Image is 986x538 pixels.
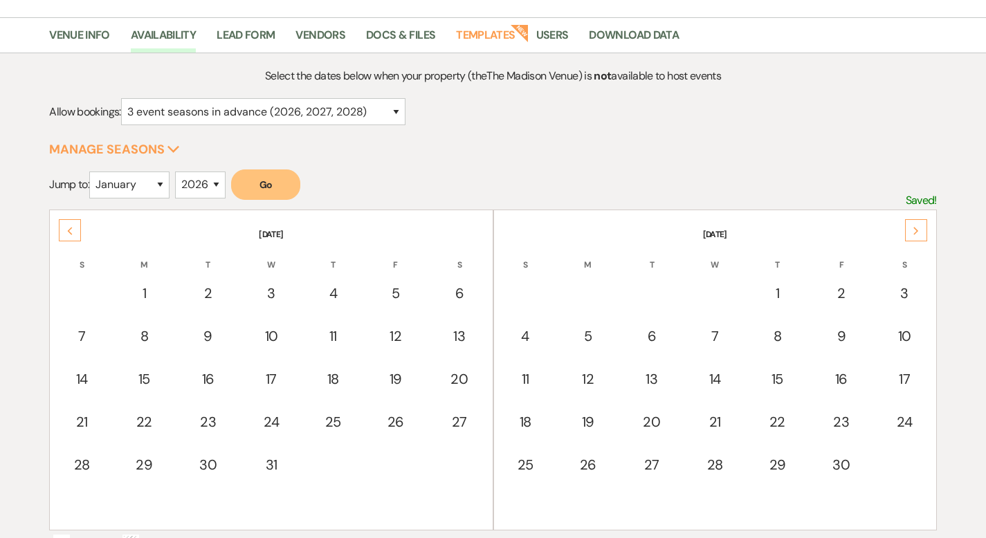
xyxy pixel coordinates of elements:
strong: New [510,23,529,42]
div: 8 [121,326,167,346]
div: 16 [184,369,232,389]
th: S [874,242,934,271]
div: 24 [882,411,926,432]
th: T [303,242,363,271]
div: 1 [754,283,801,304]
div: 9 [184,326,232,346]
div: 12 [372,326,419,346]
div: 16 [817,369,865,389]
a: Users [536,26,569,53]
span: Allow bookings: [49,104,120,119]
th: S [495,242,556,271]
div: 14 [692,369,737,389]
div: 28 [692,454,737,475]
div: 21 [59,411,104,432]
th: M [557,242,619,271]
div: 10 [248,326,293,346]
th: [DATE] [495,212,935,241]
div: 20 [435,369,483,389]
p: Saved! [906,192,937,210]
div: 26 [565,454,611,475]
div: 29 [754,454,801,475]
div: 24 [248,411,293,432]
div: 7 [59,326,104,346]
th: [DATE] [51,212,491,241]
div: 14 [59,369,104,389]
div: 25 [503,454,548,475]
div: 3 [248,283,293,304]
span: Jump to: [49,177,89,192]
div: 2 [184,283,232,304]
div: 27 [628,454,675,475]
div: 29 [121,454,167,475]
div: 13 [628,369,675,389]
div: 23 [184,411,232,432]
div: 1 [121,283,167,304]
div: 15 [754,369,801,389]
div: 31 [248,454,293,475]
div: 27 [435,411,483,432]
div: 20 [628,411,675,432]
div: 26 [372,411,419,432]
div: 19 [372,369,419,389]
div: 17 [882,369,926,389]
div: 25 [311,411,356,432]
div: 12 [565,369,611,389]
div: 6 [628,326,675,346]
th: M [113,242,175,271]
th: F [810,242,873,271]
a: Lead Form [217,26,275,53]
div: 10 [882,326,926,346]
a: Download Data [589,26,679,53]
th: W [241,242,301,271]
div: 2 [817,283,865,304]
div: 6 [435,283,483,304]
button: Manage Seasons [49,143,180,156]
a: Venue Info [49,26,110,53]
th: S [428,242,491,271]
div: 4 [311,283,356,304]
div: 15 [121,369,167,389]
div: 22 [121,411,167,432]
div: 11 [311,326,356,346]
div: 7 [692,326,737,346]
div: 5 [565,326,611,346]
div: 19 [565,411,611,432]
div: 5 [372,283,419,304]
th: T [176,242,239,271]
a: Availability [131,26,196,53]
div: 4 [503,326,548,346]
div: 8 [754,326,801,346]
th: S [51,242,111,271]
strong: not [594,68,611,83]
div: 22 [754,411,801,432]
a: Templates [456,26,515,53]
div: 23 [817,411,865,432]
div: 11 [503,369,548,389]
th: T [747,242,808,271]
div: 9 [817,326,865,346]
div: 30 [184,454,232,475]
a: Vendors [295,26,345,53]
p: Select the dates below when your property (the The Madison Venue ) is available to host events [161,67,826,85]
div: 18 [503,411,548,432]
div: 21 [692,411,737,432]
a: Docs & Files [366,26,435,53]
button: Go [231,169,300,200]
th: T [620,242,683,271]
th: W [684,242,745,271]
div: 28 [59,454,104,475]
div: 18 [311,369,356,389]
div: 30 [817,454,865,475]
div: 17 [248,369,293,389]
div: 13 [435,326,483,346]
th: F [365,242,426,271]
div: 3 [882,283,926,304]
